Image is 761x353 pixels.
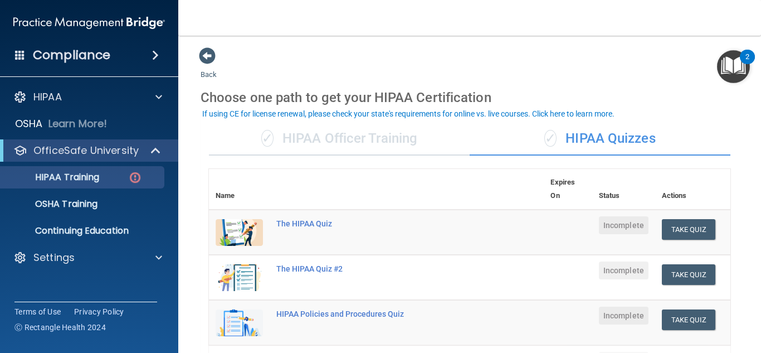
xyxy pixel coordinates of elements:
th: Expires On [544,169,592,210]
p: OSHA [15,117,43,130]
p: HIPAA [33,90,62,104]
a: OfficeSafe University [13,144,162,157]
th: Name [209,169,270,210]
p: Settings [33,251,75,264]
div: HIPAA Policies and Procedures Quiz [276,310,488,318]
div: HIPAA Officer Training [209,122,470,156]
span: ✓ [544,130,557,147]
p: Continuing Education [7,225,159,236]
th: Actions [655,169,730,210]
p: OSHA Training [7,199,97,210]
div: HIPAA Quizzes [470,122,730,156]
button: If using CE for license renewal, please check your state's requirements for online vs. live cours... [201,108,616,119]
div: 2 [745,57,749,71]
div: Choose one path to get your HIPAA Certification [201,81,739,114]
div: If using CE for license renewal, please check your state's requirements for online vs. live cours... [202,110,614,118]
img: PMB logo [13,12,165,34]
div: The HIPAA Quiz [276,219,488,228]
img: danger-circle.6113f641.png [128,171,142,185]
span: Incomplete [599,307,648,325]
span: Incomplete [599,216,648,234]
span: Ⓒ Rectangle Health 2024 [14,322,106,333]
button: Take Quiz [662,219,715,240]
th: Status [592,169,655,210]
a: HIPAA [13,90,162,104]
a: Terms of Use [14,306,61,317]
h4: Compliance [33,47,110,63]
p: HIPAA Training [7,172,99,183]
a: Back [201,57,217,79]
button: Take Quiz [662,310,715,330]
button: Take Quiz [662,264,715,285]
a: Privacy Policy [74,306,124,317]
p: OfficeSafe University [33,144,139,157]
div: The HIPAA Quiz #2 [276,264,488,273]
span: ✓ [261,130,274,147]
span: Incomplete [599,262,648,279]
button: Open Resource Center, 2 new notifications [717,50,750,83]
p: Learn More! [48,117,108,130]
a: Settings [13,251,162,264]
iframe: Drift Widget Chat Controller [705,276,748,318]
